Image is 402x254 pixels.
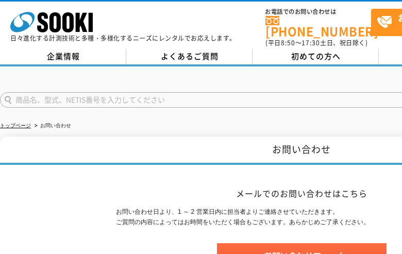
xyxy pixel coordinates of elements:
li: お問い合わせ [32,121,71,131]
span: 17:30 [301,38,320,47]
p: 日々進化する計測技術と多種・多様化するニーズにレンタルでお応えします。 [10,35,236,41]
a: 初めての方へ [253,49,379,64]
span: お電話でのお問い合わせは [265,9,371,15]
a: よくあるご質問 [126,49,253,64]
a: [PHONE_NUMBER] [265,16,371,37]
span: 8:50 [281,38,295,47]
span: 初めての方へ [291,50,341,62]
span: (平日 ～ 土日、祝日除く) [265,38,367,47]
